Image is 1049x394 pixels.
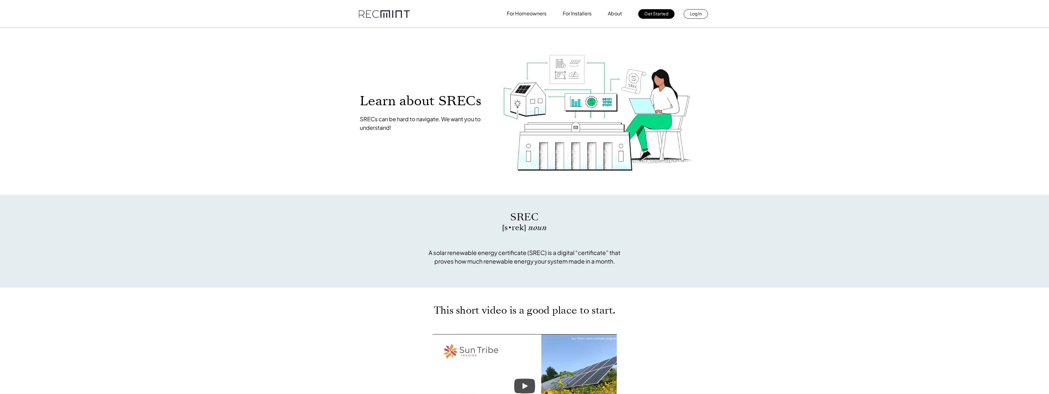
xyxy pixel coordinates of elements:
p: About [608,9,622,18]
a: Log In [684,9,708,19]
span: noun [528,222,547,233]
p: Learn about SRECs [360,94,491,108]
p: This short video is a good place to start. [410,306,640,315]
p: For Homeowners [507,9,546,18]
p: SRECs can be hard to navigate. We want you to understand! [360,115,491,132]
p: SREC [425,210,624,224]
p: [s • rek] [425,224,624,231]
p: For Installers [563,9,592,18]
p: Get Started [644,9,668,18]
p: A solar renewable energy certificate (SREC) is a digital “certificate” that proves how much renew... [425,248,624,265]
button: Play [514,379,535,393]
p: Log In [690,9,702,18]
a: Get Started [638,9,674,19]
